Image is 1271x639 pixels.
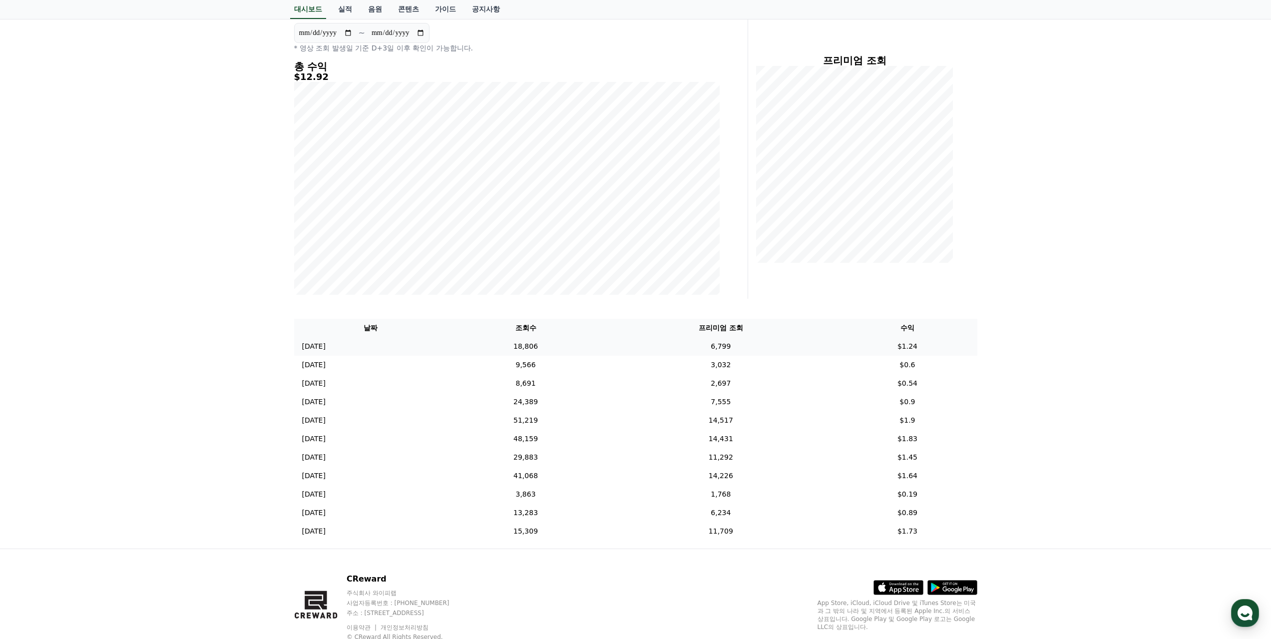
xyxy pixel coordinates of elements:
a: 대화 [66,317,129,342]
th: 프리미엄 조회 [604,319,838,337]
td: 51,219 [447,411,604,430]
td: 3,863 [447,485,604,504]
td: $1.73 [838,522,977,541]
td: $1.45 [838,448,977,467]
td: $1.9 [838,411,977,430]
p: [DATE] [302,471,326,481]
td: 18,806 [447,337,604,356]
td: 1,768 [604,485,838,504]
p: [DATE] [302,489,326,500]
p: ~ [359,27,365,39]
td: $0.19 [838,485,977,504]
p: 주식회사 와이피랩 [347,589,468,597]
th: 날짜 [294,319,447,337]
p: 사업자등록번호 : [PHONE_NUMBER] [347,599,468,607]
td: 8,691 [447,374,604,393]
td: 9,566 [447,356,604,374]
h5: $12.92 [294,72,720,82]
h4: 총 수익 [294,61,720,72]
td: $0.9 [838,393,977,411]
p: [DATE] [302,397,326,407]
td: $0.89 [838,504,977,522]
p: [DATE] [302,341,326,352]
td: 13,283 [447,504,604,522]
td: 11,709 [604,522,838,541]
p: 주소 : [STREET_ADDRESS] [347,609,468,617]
p: [DATE] [302,452,326,463]
td: $1.64 [838,467,977,485]
th: 수익 [838,319,977,337]
td: 7,555 [604,393,838,411]
p: * 영상 조회 발생일 기준 D+3일 이후 확인이 가능합니다. [294,43,720,53]
td: $1.24 [838,337,977,356]
td: 2,697 [604,374,838,393]
span: 설정 [154,332,166,340]
p: [DATE] [302,508,326,518]
td: $1.83 [838,430,977,448]
p: [DATE] [302,526,326,537]
td: 41,068 [447,467,604,485]
p: App Store, iCloud, iCloud Drive 및 iTunes Store는 미국과 그 밖의 나라 및 지역에서 등록된 Apple Inc.의 서비스 상표입니다. Goo... [818,599,977,631]
td: 14,431 [604,430,838,448]
td: 14,517 [604,411,838,430]
td: 14,226 [604,467,838,485]
th: 조회수 [447,319,604,337]
p: CReward [347,573,468,585]
td: 3,032 [604,356,838,374]
p: [DATE] [302,434,326,444]
span: 대화 [91,332,103,340]
p: [DATE] [302,360,326,370]
a: 이용약관 [347,624,378,631]
td: 6,234 [604,504,838,522]
p: [DATE] [302,415,326,426]
a: 홈 [3,317,66,342]
h4: 프리미엄 조회 [756,55,953,66]
td: $0.54 [838,374,977,393]
a: 개인정보처리방침 [381,624,428,631]
td: 48,159 [447,430,604,448]
span: 홈 [31,332,37,340]
td: 6,799 [604,337,838,356]
td: 15,309 [447,522,604,541]
td: $0.6 [838,356,977,374]
td: 29,883 [447,448,604,467]
p: [DATE] [302,378,326,389]
td: 24,389 [447,393,604,411]
td: 11,292 [604,448,838,467]
a: 설정 [129,317,192,342]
